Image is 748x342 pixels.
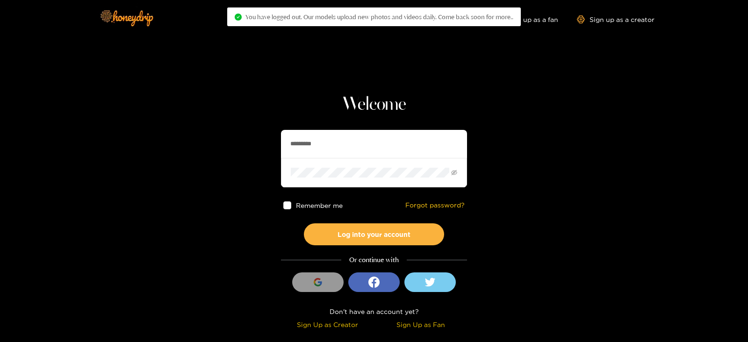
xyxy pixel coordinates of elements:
[245,13,513,21] span: You have logged out. Our models upload new photos and videos daily. Come back soon for more..
[296,202,343,209] span: Remember me
[405,201,465,209] a: Forgot password?
[281,93,467,116] h1: Welcome
[281,306,467,317] div: Don't have an account yet?
[281,255,467,265] div: Or continue with
[304,223,444,245] button: Log into your account
[577,15,654,23] a: Sign up as a creator
[283,319,372,330] div: Sign Up as Creator
[494,15,558,23] a: Sign up as a fan
[235,14,242,21] span: check-circle
[451,170,457,176] span: eye-invisible
[376,319,465,330] div: Sign Up as Fan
